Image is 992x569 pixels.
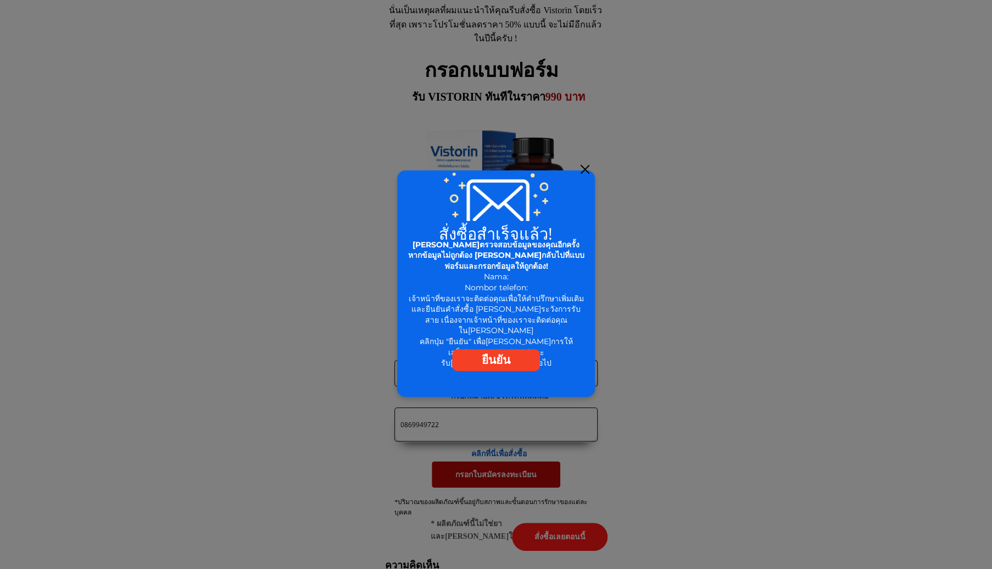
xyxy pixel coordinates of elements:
div: เจ้าหน้าที่ของเราจะติดต่อคุณเพื่อให้คำปรึกษาเพิ่มเติมและยืนยันคำสั่งซื้อ [PERSON_NAME]ระวังการรับ... [406,294,586,369]
a: ยืนยัน [452,349,540,371]
span: [PERSON_NAME]ตรวจสอบข้อมูลของคุณอีกครั้ง หากข้อมูลไม่ถูกต้อง [PERSON_NAME]กลับไปที่แบบฟอร์มและกรอ... [408,240,584,271]
h2: สั่งซื้อสำเร็จแล้ว! [404,225,588,241]
div: Nama: Nombor telefon: [406,240,586,294]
